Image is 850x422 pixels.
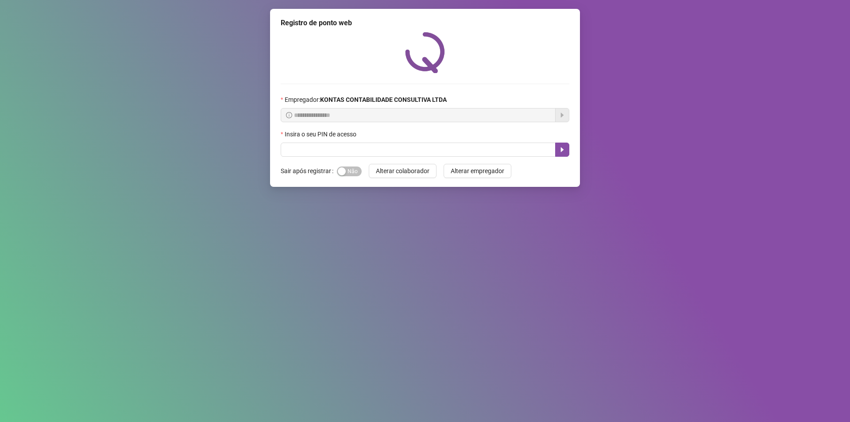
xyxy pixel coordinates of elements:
span: Empregador : [285,95,447,105]
span: caret-right [559,146,566,153]
strong: KONTAS CONTABILIDADE CONSULTIVA LTDA [320,96,447,103]
button: Alterar empregador [444,164,511,178]
label: Insira o seu PIN de acesso [281,129,362,139]
div: Registro de ponto web [281,18,569,28]
span: Alterar empregador [451,166,504,176]
span: info-circle [286,112,292,118]
img: QRPoint [405,32,445,73]
span: Alterar colaborador [376,166,429,176]
label: Sair após registrar [281,164,337,178]
button: Alterar colaborador [369,164,437,178]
